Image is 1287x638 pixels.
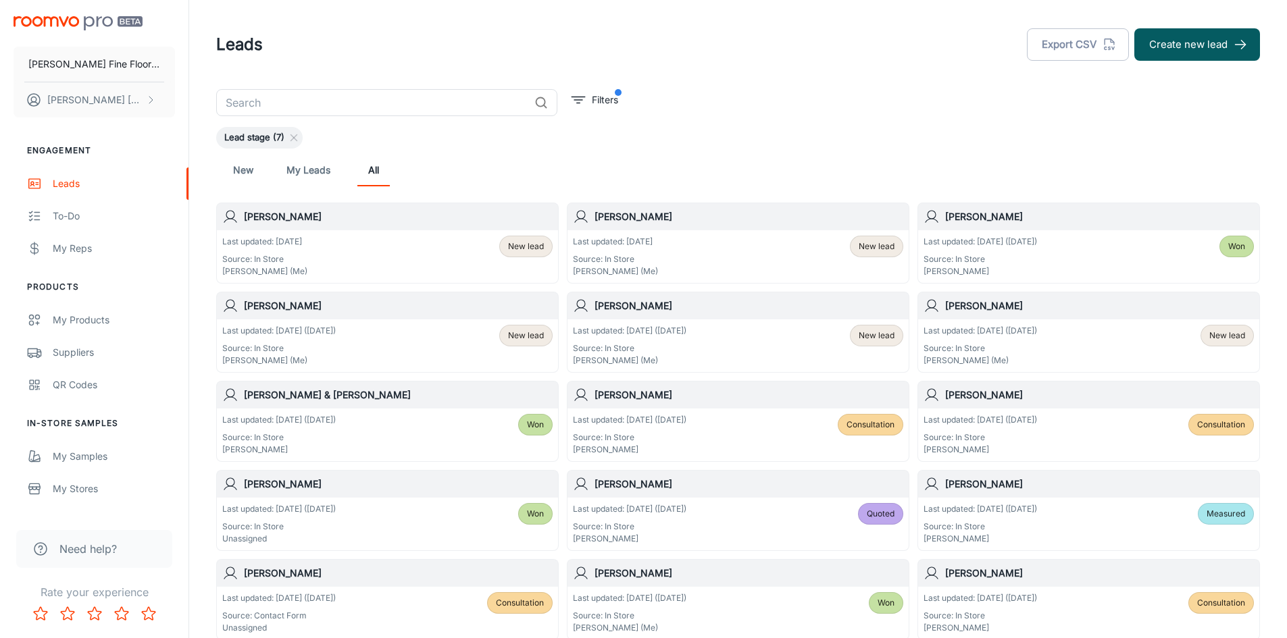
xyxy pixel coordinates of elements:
p: Source: In Store [222,521,336,533]
img: Roomvo PRO Beta [14,16,143,30]
button: Rate 5 star [135,600,162,627]
h6: [PERSON_NAME] [945,566,1254,581]
p: Source: In Store [924,253,1037,265]
p: Source: In Store [924,521,1037,533]
span: Consultation [496,597,544,609]
p: [PERSON_NAME] [573,444,686,456]
p: [PERSON_NAME] [924,444,1037,456]
h6: [PERSON_NAME] [945,209,1254,224]
p: Source: In Store [222,253,307,265]
p: [PERSON_NAME] [924,622,1037,634]
span: Quoted [867,508,894,520]
h1: Leads [216,32,263,57]
h6: [PERSON_NAME] [595,566,903,581]
span: New lead [508,329,544,342]
p: [PERSON_NAME] (Me) [222,354,336,367]
span: Consultation [1197,419,1245,431]
span: Lead stage (7) [216,131,293,144]
span: New lead [508,240,544,252]
p: [PERSON_NAME] [924,265,1037,277]
h6: [PERSON_NAME] [595,477,903,491]
input: Search [216,89,529,116]
button: Create new lead [1134,28,1260,61]
a: [PERSON_NAME]Last updated: [DATE] ([DATE])Source: In Store[PERSON_NAME] (Me)New lead [567,292,909,373]
div: Suppliers [53,345,175,360]
span: New lead [1209,329,1245,342]
p: [PERSON_NAME] [222,444,336,456]
span: Won [527,508,544,520]
p: Filters [592,92,618,107]
p: [PERSON_NAME] [573,533,686,545]
p: Last updated: [DATE] ([DATE]) [222,414,336,426]
h6: [PERSON_NAME] [244,566,553,581]
div: My Products [53,313,175,327]
span: New lead [859,240,894,252]
p: [PERSON_NAME] (Me) [573,622,686,634]
div: Leads [53,176,175,191]
p: Last updated: [DATE] [573,236,658,248]
span: Need help? [59,541,117,557]
p: Source: In Store [222,342,336,354]
p: Source: In Store [573,253,658,265]
a: [PERSON_NAME]Last updated: [DATE] ([DATE])Source: In Store[PERSON_NAME] (Me)New lead [917,292,1260,373]
h6: [PERSON_NAME] [945,388,1254,402]
p: Last updated: [DATE] ([DATE]) [573,325,686,337]
p: Last updated: [DATE] ([DATE]) [924,325,1037,337]
a: [PERSON_NAME]Last updated: [DATE] ([DATE])Source: In Store[PERSON_NAME]Consultation [917,381,1260,462]
div: To-do [53,209,175,223]
h6: [PERSON_NAME] [945,298,1254,313]
a: [PERSON_NAME]Last updated: [DATE]Source: In Store[PERSON_NAME] (Me)New lead [567,203,909,284]
span: Consultation [847,419,894,431]
a: [PERSON_NAME] & [PERSON_NAME]Last updated: [DATE] ([DATE])Source: In Store[PERSON_NAME]Won [216,381,559,462]
span: Consultation [1197,597,1245,609]
p: Source: In Store [924,431,1037,444]
span: New lead [859,329,894,342]
button: Rate 2 star [54,600,81,627]
span: Won [878,597,894,609]
a: [PERSON_NAME]Last updated: [DATE] ([DATE])Source: In Store[PERSON_NAME]Quoted [567,470,909,551]
h6: [PERSON_NAME] [595,388,903,402]
p: Source: Contact Form [222,610,336,622]
p: Rate your experience [11,584,178,600]
button: filter [568,89,622,111]
p: Last updated: [DATE] ([DATE]) [573,592,686,604]
a: [PERSON_NAME]Last updated: [DATE] ([DATE])Source: In Store[PERSON_NAME]Won [917,203,1260,284]
h6: [PERSON_NAME] [945,477,1254,491]
p: Last updated: [DATE] ([DATE]) [924,592,1037,604]
p: Source: In Store [924,342,1037,354]
p: Last updated: [DATE] ([DATE]) [924,414,1037,426]
a: [PERSON_NAME]Last updated: [DATE] ([DATE])Source: In Store[PERSON_NAME] (Me)New lead [216,292,559,373]
p: Source: In Store [573,342,686,354]
p: Unassigned [222,622,336,634]
button: [PERSON_NAME] [PERSON_NAME] [14,82,175,117]
div: Lead stage (7) [216,127,303,149]
p: Last updated: [DATE] ([DATE]) [924,236,1037,248]
a: All [357,154,390,186]
p: [PERSON_NAME] [PERSON_NAME] [47,92,143,107]
p: Last updated: [DATE] ([DATE]) [573,503,686,515]
p: Last updated: [DATE] ([DATE]) [573,414,686,426]
p: Source: In Store [573,610,686,622]
h6: [PERSON_NAME] [244,209,553,224]
button: Rate 1 star [27,600,54,627]
p: [PERSON_NAME] (Me) [924,354,1037,367]
h6: [PERSON_NAME] & [PERSON_NAME] [244,388,553,402]
p: Last updated: [DATE] ([DATE]) [222,503,336,515]
div: QR Codes [53,377,175,392]
h6: [PERSON_NAME] [595,298,903,313]
button: Rate 3 star [81,600,108,627]
span: Won [1228,240,1245,252]
button: [PERSON_NAME] Fine Floors, Inc [14,47,175,82]
h6: [PERSON_NAME] [595,209,903,224]
h6: [PERSON_NAME] [244,298,553,313]
p: [PERSON_NAME] [924,533,1037,545]
p: Last updated: [DATE] ([DATE]) [222,592,336,604]
button: Rate 4 star [108,600,135,627]
div: My Reps [53,241,175,256]
a: New [227,154,259,186]
p: Unassigned [222,533,336,545]
p: [PERSON_NAME] (Me) [222,265,307,277]
p: [PERSON_NAME] (Me) [573,265,658,277]
p: Last updated: [DATE] ([DATE]) [222,325,336,337]
p: Source: In Store [573,431,686,444]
